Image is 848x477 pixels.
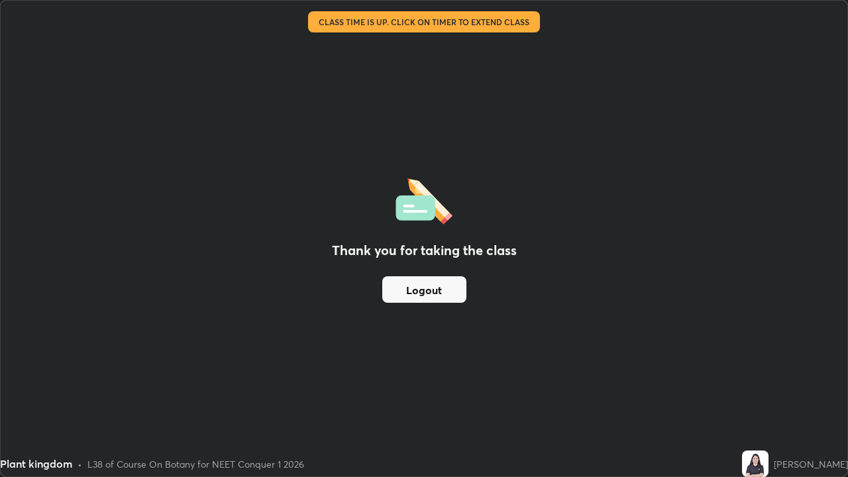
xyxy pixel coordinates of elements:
[78,457,82,471] div: •
[774,457,848,471] div: [PERSON_NAME]
[332,240,517,260] h2: Thank you for taking the class
[87,457,304,471] div: L38 of Course On Botany for NEET Conquer 1 2026
[396,174,452,225] img: offlineFeedback.1438e8b3.svg
[742,450,768,477] img: 91080bc3087a45ab988158e58c9db337.jpg
[382,276,466,303] button: Logout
